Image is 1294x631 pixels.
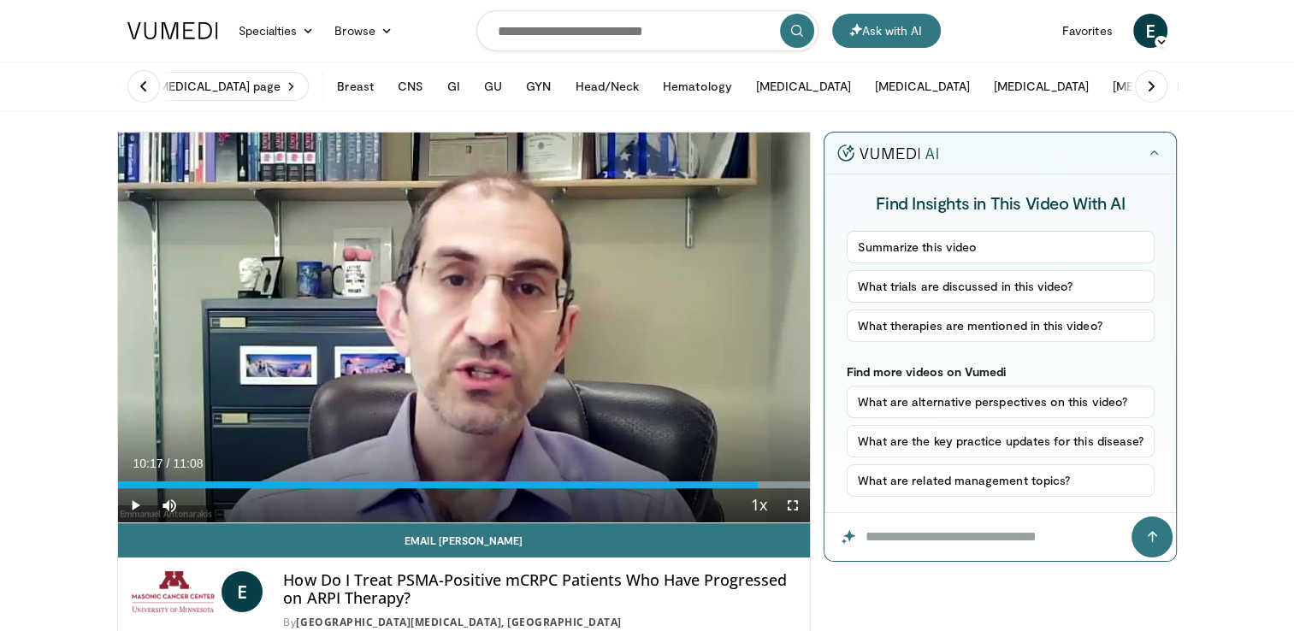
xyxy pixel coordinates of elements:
a: Email [PERSON_NAME] [118,523,811,557]
button: Head/Neck [564,69,649,103]
span: 10:17 [133,457,163,470]
button: Play [118,488,152,522]
img: Masonic Cancer Center, University of Minnesota [132,571,216,612]
img: VuMedi Logo [127,22,218,39]
a: Visit [MEDICAL_DATA] page [117,72,310,101]
button: Playback Rate [742,488,776,522]
button: [MEDICAL_DATA] [865,69,980,103]
button: Fullscreen [776,488,810,522]
span: / [167,457,170,470]
button: [MEDICAL_DATA] [1102,69,1218,103]
button: [MEDICAL_DATA] [984,69,1099,103]
p: Find more videos on Vumedi [847,364,1155,379]
a: Favorites [1052,14,1123,48]
div: Progress Bar [118,481,811,488]
button: [MEDICAL_DATA] [746,69,861,103]
button: What are alternative perspectives on this video? [847,386,1155,418]
a: E [1133,14,1167,48]
span: 11:08 [173,457,203,470]
button: Mute [152,488,186,522]
img: vumedi-ai-logo.v2.svg [837,144,938,162]
video-js: Video Player [118,133,811,523]
button: What are related management topics? [847,464,1155,497]
button: GYN [516,69,561,103]
button: CNS [387,69,434,103]
button: GI [437,69,470,103]
input: Search topics, interventions [476,10,818,51]
h4: Find Insights in This Video With AI [847,192,1155,214]
input: Question for the AI [824,513,1176,561]
h4: How Do I Treat PSMA-Positive mCRPC Patients Who Have Progressed on ARPI Therapy? [283,571,796,608]
button: What therapies are mentioned in this video? [847,310,1155,342]
a: Browse [324,14,403,48]
a: E [222,571,263,612]
button: What are the key practice updates for this disease? [847,425,1155,457]
button: GU [474,69,512,103]
button: Ask with AI [832,14,941,48]
button: Hematology [653,69,742,103]
button: What trials are discussed in this video? [847,270,1155,303]
a: Specialties [228,14,325,48]
button: Breast [327,69,383,103]
button: Summarize this video [847,231,1155,263]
